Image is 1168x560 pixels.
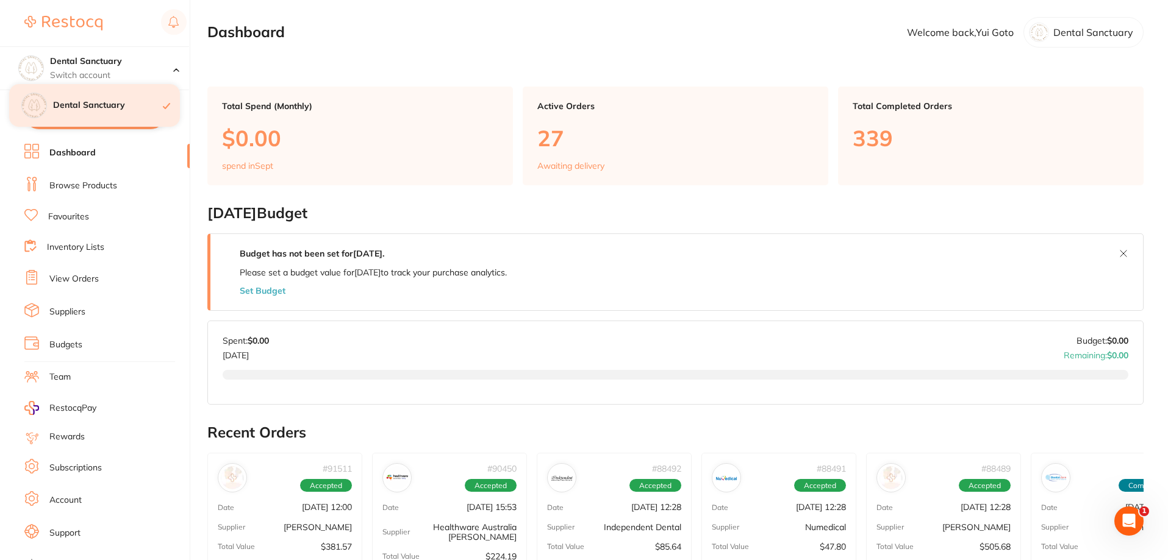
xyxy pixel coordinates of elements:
img: Dental Sanctuary [22,93,46,118]
span: Accepted [959,479,1011,492]
h2: Dashboard [207,24,285,41]
p: [DATE] 15:53 [467,502,517,512]
a: Support [49,527,81,539]
img: Adam Dental [880,466,903,489]
a: Team [49,371,71,383]
p: [PERSON_NAME] [284,522,352,532]
a: Subscriptions [49,462,102,474]
p: Supplier [1041,523,1069,531]
img: RestocqPay [24,401,39,415]
p: # 88489 [981,464,1011,473]
p: Spent: [223,336,269,346]
p: $0.00 [222,126,498,151]
a: Restocq Logo [24,9,102,37]
p: $47.80 [820,542,846,551]
p: Total Value [1041,542,1078,551]
strong: $0.00 [1107,350,1128,361]
span: RestocqPay [49,402,96,414]
p: Date [547,503,564,512]
p: Date [218,503,234,512]
strong: $0.00 [1107,335,1128,346]
a: Dashboard [49,147,96,159]
p: Date [1041,503,1058,512]
p: Total Value [547,542,584,551]
p: Supplier [547,523,575,531]
p: Date [876,503,893,512]
img: Numedical [715,466,738,489]
p: Total Value [876,542,914,551]
img: Dental Zone [1044,466,1067,489]
a: Total Completed Orders339 [838,87,1144,185]
p: Supplier [712,523,739,531]
span: 1 [1139,506,1149,516]
strong: $0.00 [248,335,269,346]
p: Healthware Australia [PERSON_NAME] [410,522,517,542]
p: [DATE] 12:00 [302,502,352,512]
p: Supplier [218,523,245,531]
img: Dental Sanctuary [19,56,43,80]
iframe: Intercom live chat [1114,506,1144,536]
p: Remaining: [1064,346,1128,360]
p: $381.57 [321,542,352,551]
a: Suppliers [49,306,85,318]
a: Account [49,494,82,506]
a: View Orders [49,273,99,285]
p: spend in Sept [222,161,273,171]
p: Total Spend (Monthly) [222,101,498,111]
p: Active Orders [537,101,814,111]
img: Adam Dental [221,466,244,489]
img: Independent Dental [550,466,573,489]
p: Awaiting delivery [537,161,604,171]
p: Supplier [876,523,904,531]
p: Numedical [805,522,846,532]
h2: Recent Orders [207,424,1144,441]
button: Set Budget [240,286,285,296]
p: # 88491 [817,464,846,473]
p: Dental Sanctuary [1053,27,1133,38]
img: Healthware Australia Ridley [385,466,409,489]
p: Welcome back, Yui Goto [907,27,1014,38]
span: Accepted [300,479,352,492]
p: Date [712,503,728,512]
a: RestocqPay [24,401,96,415]
p: Please set a budget value for [DATE] to track your purchase analytics. [240,268,507,277]
p: # 90450 [487,464,517,473]
a: Active Orders27Awaiting delivery [523,87,828,185]
p: 339 [853,126,1129,151]
span: Accepted [794,479,846,492]
p: [PERSON_NAME] [942,522,1011,532]
p: Independent Dental [604,522,681,532]
p: Total Completed Orders [853,101,1129,111]
h2: [DATE] Budget [207,205,1144,222]
span: Accepted [465,479,517,492]
strong: Budget has not been set for [DATE] . [240,248,384,259]
p: 27 [537,126,814,151]
p: $85.64 [655,542,681,551]
a: Inventory Lists [47,241,104,253]
p: [DATE] 12:28 [961,502,1011,512]
p: $505.68 [980,542,1011,551]
p: [DATE] 12:28 [631,502,681,512]
p: Supplier [382,528,410,536]
h4: Dental Sanctuary [50,55,173,68]
a: Total Spend (Monthly)$0.00spend inSept [207,87,513,185]
a: Budgets [49,339,82,351]
p: [DATE] [223,346,269,360]
p: Date [382,503,399,512]
p: Switch account [50,69,173,82]
img: Restocq Logo [24,16,102,30]
a: Favourites [48,211,89,223]
img: czRqbGc1bQ [1030,23,1049,42]
p: # 88492 [652,464,681,473]
p: Budget: [1077,336,1128,346]
a: Browse Products [49,180,117,192]
p: [DATE] 12:28 [796,502,846,512]
p: Total Value [218,542,255,551]
p: Total Value [712,542,749,551]
span: Accepted [629,479,681,492]
h4: Dental Sanctuary [53,99,163,112]
p: # 91511 [323,464,352,473]
a: Rewards [49,431,85,443]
